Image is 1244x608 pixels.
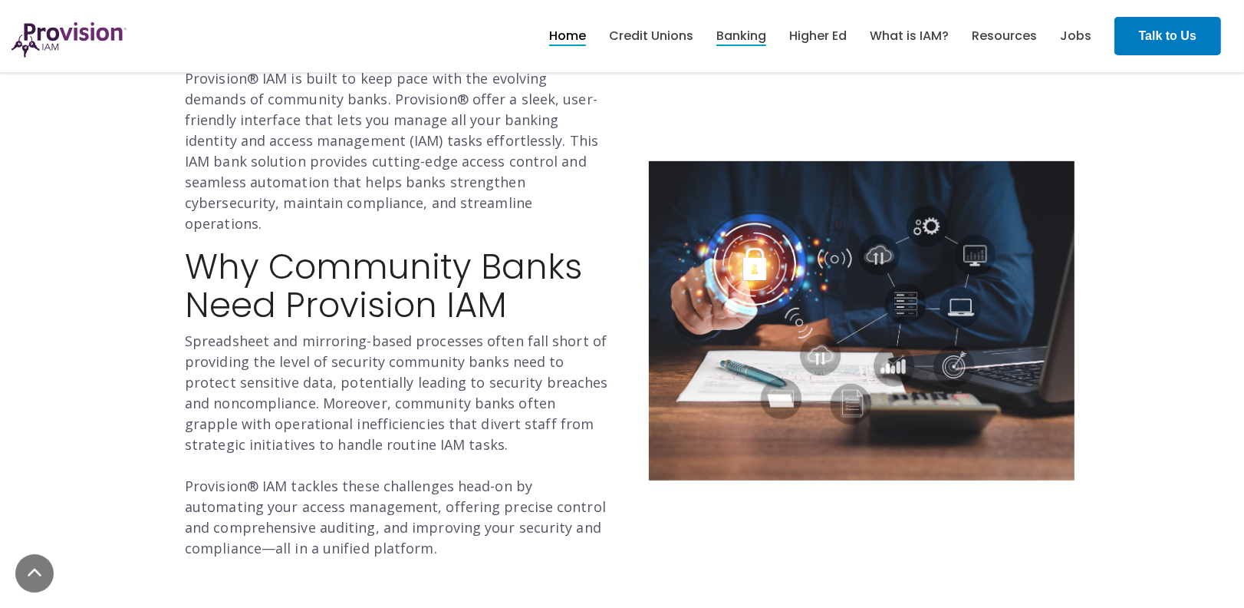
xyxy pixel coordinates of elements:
p: Spreadsheet and mirroring-based processes often fall short of providing the level of security com... [185,331,610,559]
a: Resources [972,23,1037,49]
a: What is IAM? [870,23,949,49]
a: Higher Ed [789,23,847,49]
h2: Why Community Banks Need Provision IAM [185,248,610,324]
p: Provision® IAM is built to keep pace with the evolving demands of community banks. Provision® off... [185,68,610,234]
a: Home [549,23,586,49]
img: AdobeStock_487258763-1 [649,161,1075,481]
img: ProvisionIAM-Logo-Purple [12,22,127,58]
strong: Talk to Us [1139,29,1196,42]
a: Jobs [1060,23,1091,49]
nav: menu [538,12,1103,61]
a: Banking [716,23,766,49]
a: Talk to Us [1114,17,1221,55]
a: Credit Unions [609,23,693,49]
